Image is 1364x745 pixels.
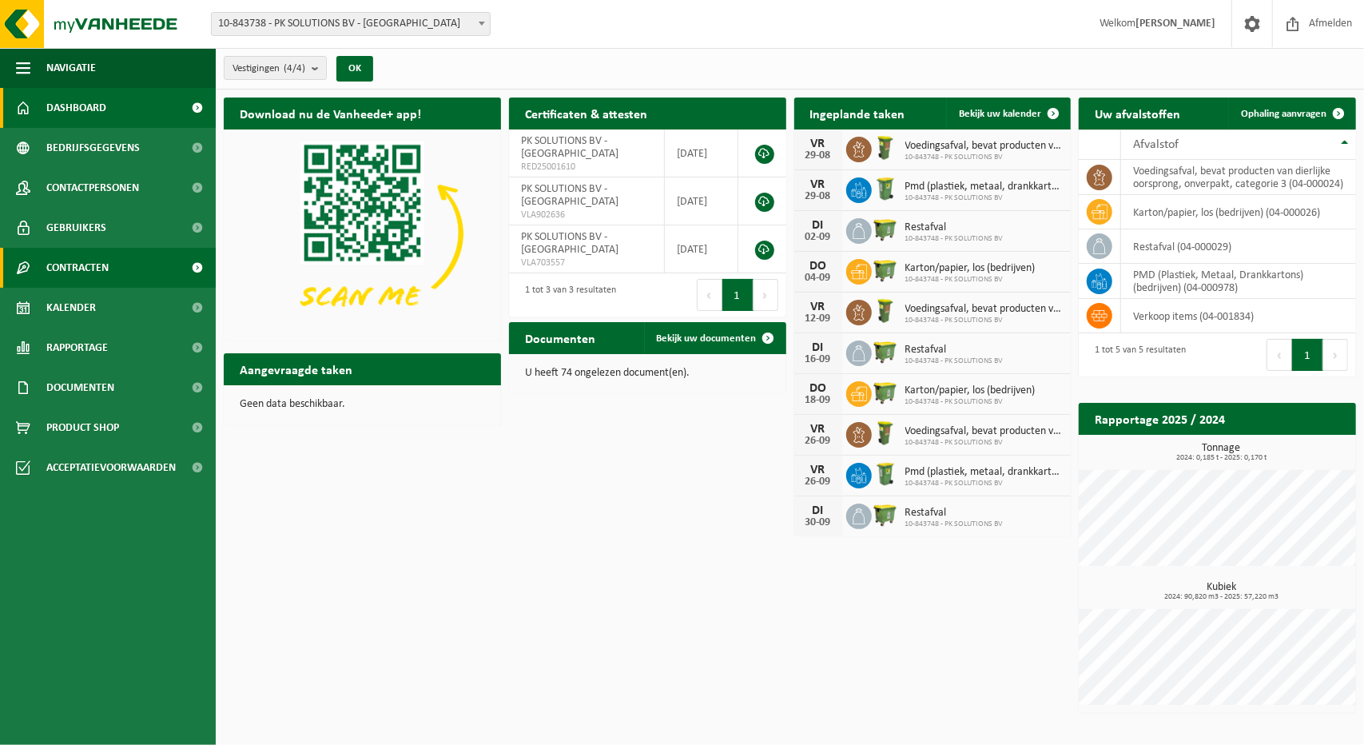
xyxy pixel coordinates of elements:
[802,191,834,202] div: 29-08
[872,257,899,284] img: WB-1100-HPE-GN-50
[802,150,834,161] div: 29-08
[802,260,834,273] div: DO
[697,279,722,311] button: Previous
[905,316,1064,325] span: 10-843748 - PK SOLUTIONS BV
[46,168,139,208] span: Contactpersonen
[905,507,1004,520] span: Restafval
[905,344,1004,357] span: Restafval
[905,181,1064,193] span: Pmd (plastiek, metaal, drankkartons) (bedrijven)
[1087,593,1356,601] span: 2024: 90,820 m3 - 2025: 57,220 m3
[905,153,1064,162] span: 10-843748 - PK SOLUTIONS BV
[46,128,140,168] span: Bedrijfsgegevens
[722,279,754,311] button: 1
[872,175,899,202] img: WB-0240-HPE-GN-50
[802,313,834,325] div: 12-09
[802,137,834,150] div: VR
[905,479,1064,488] span: 10-843748 - PK SOLUTIONS BV
[946,98,1069,129] a: Bekijk uw kalender
[46,288,96,328] span: Kalender
[872,216,899,243] img: WB-1100-HPE-GN-50
[905,520,1004,529] span: 10-843748 - PK SOLUTIONS BV
[211,12,491,36] span: 10-843738 - PK SOLUTIONS BV - MECHELEN
[905,397,1036,407] span: 10-843748 - PK SOLUTIONS BV
[46,88,106,128] span: Dashboard
[336,56,373,82] button: OK
[46,408,119,448] span: Product Shop
[905,384,1036,397] span: Karton/papier, los (bedrijven)
[905,438,1064,448] span: 10-843748 - PK SOLUTIONS BV
[644,322,785,354] a: Bekijk uw documenten
[1237,434,1354,466] a: Bekijk rapportage
[46,368,114,408] span: Documenten
[905,466,1064,479] span: Pmd (plastiek, metaal, drankkartons) (bedrijven)
[905,303,1064,316] span: Voedingsafval, bevat producten van dierlijke oorsprong, onverpakt, categorie 3
[872,379,899,406] img: WB-1100-HPE-GN-50
[521,257,652,269] span: VLA703557
[1079,403,1241,434] h2: Rapportage 2025 / 2024
[959,109,1041,119] span: Bekijk uw kalender
[794,98,921,129] h2: Ingeplande taken
[1121,229,1356,264] td: restafval (04-000029)
[1267,339,1292,371] button: Previous
[905,140,1064,153] span: Voedingsafval, bevat producten van dierlijke oorsprong, onverpakt, categorie 3
[521,209,652,221] span: VLA902636
[665,129,739,177] td: [DATE]
[665,225,739,273] td: [DATE]
[905,262,1036,275] span: Karton/papier, los (bedrijven)
[1133,138,1179,151] span: Afvalstof
[872,460,899,488] img: WB-0240-HPE-GN-50
[521,231,618,256] span: PK SOLUTIONS BV - [GEOGRAPHIC_DATA]
[46,448,176,488] span: Acceptatievoorwaarden
[521,161,652,173] span: RED25001610
[802,464,834,476] div: VR
[284,63,305,74] count: (4/4)
[1087,454,1356,462] span: 2024: 0,185 t - 2025: 0,170 t
[521,183,618,208] span: PK SOLUTIONS BV - [GEOGRAPHIC_DATA]
[802,178,834,191] div: VR
[802,504,834,517] div: DI
[1121,160,1356,195] td: voedingsafval, bevat producten van dierlijke oorsprong, onverpakt, categorie 3 (04-000024)
[872,297,899,325] img: WB-0060-HPE-GN-50
[905,221,1004,234] span: Restafval
[905,193,1064,203] span: 10-843748 - PK SOLUTIONS BV
[1323,339,1348,371] button: Next
[233,57,305,81] span: Vestigingen
[657,333,757,344] span: Bekijk uw documenten
[1241,109,1326,119] span: Ophaling aanvragen
[872,501,899,528] img: WB-1100-HPE-GN-50
[802,517,834,528] div: 30-09
[802,423,834,436] div: VR
[1087,582,1356,601] h3: Kubiek
[46,328,108,368] span: Rapportage
[872,420,899,447] img: WB-0060-HPE-GN-50
[240,399,485,410] p: Geen data beschikbaar.
[525,368,770,379] p: U heeft 74 ongelezen document(en).
[665,177,739,225] td: [DATE]
[1292,339,1323,371] button: 1
[224,353,368,384] h2: Aangevraagde taken
[802,382,834,395] div: DO
[1228,98,1354,129] a: Ophaling aanvragen
[1121,195,1356,229] td: karton/papier, los (bedrijven) (04-000026)
[224,129,501,337] img: Download de VHEPlus App
[802,395,834,406] div: 18-09
[509,98,663,129] h2: Certificaten & attesten
[46,248,109,288] span: Contracten
[802,341,834,354] div: DI
[802,232,834,243] div: 02-09
[802,354,834,365] div: 16-09
[872,134,899,161] img: WB-0060-HPE-GN-50
[224,56,327,80] button: Vestigingen(4/4)
[212,13,490,35] span: 10-843738 - PK SOLUTIONS BV - MECHELEN
[802,219,834,232] div: DI
[802,476,834,488] div: 26-09
[872,338,899,365] img: WB-1100-HPE-GN-50
[1087,337,1186,372] div: 1 tot 5 van 5 resultaten
[802,436,834,447] div: 26-09
[509,322,611,353] h2: Documenten
[517,277,616,313] div: 1 tot 3 van 3 resultaten
[905,425,1064,438] span: Voedingsafval, bevat producten van dierlijke oorsprong, onverpakt, categorie 3
[1121,264,1356,299] td: PMD (Plastiek, Metaal, Drankkartons) (bedrijven) (04-000978)
[46,48,96,88] span: Navigatie
[521,135,618,160] span: PK SOLUTIONS BV - [GEOGRAPHIC_DATA]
